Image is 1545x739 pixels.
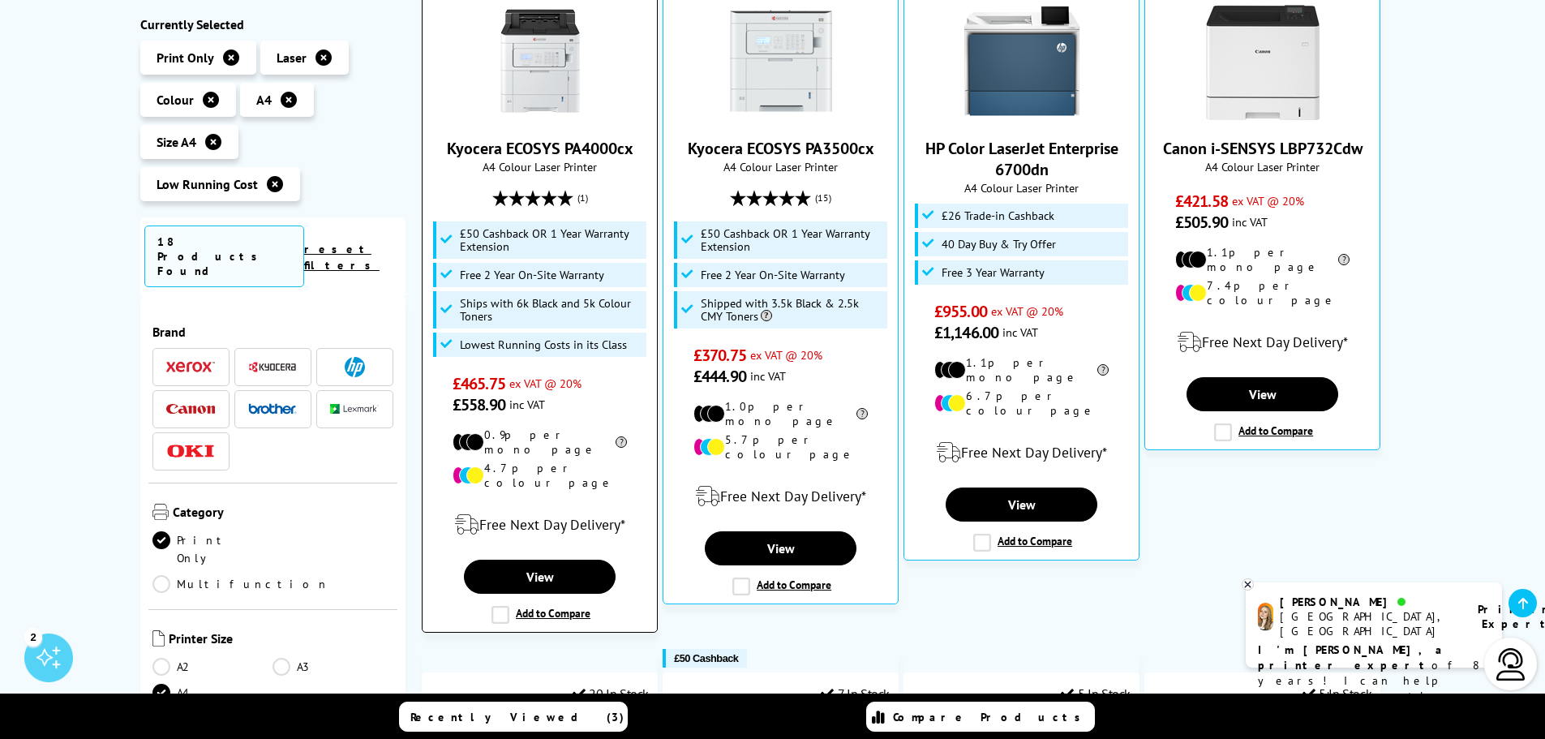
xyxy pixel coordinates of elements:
img: HP [345,357,365,377]
label: Add to Compare [732,578,831,595]
span: ex VAT @ 20% [509,376,582,391]
div: modal_delivery [672,474,890,519]
span: A4 Colour Laser Printer [672,159,890,174]
span: 18 Products Found [144,226,304,287]
span: £558.90 [453,394,505,415]
p: of 8 years! I can help you choose the right product [1258,642,1490,720]
li: 1.0p per mono page [693,399,868,428]
span: Low Running Cost [157,176,258,192]
span: inc VAT [1232,214,1268,230]
span: ex VAT @ 20% [1232,193,1304,208]
span: Category [173,504,394,523]
a: View [946,488,1097,522]
div: [GEOGRAPHIC_DATA], [GEOGRAPHIC_DATA] [1280,609,1457,638]
div: 2 [24,628,42,646]
a: Xerox [166,357,215,377]
div: [PERSON_NAME] [1280,595,1457,609]
span: Ships with 6k Black and 5k Colour Toners [460,297,643,323]
span: £955.00 [934,301,987,322]
span: Recently Viewed (3) [410,710,624,724]
img: Printer Size [152,630,165,647]
li: 4.7p per colour page [453,461,627,490]
span: £50 Cashback [674,652,738,664]
a: OKI [166,441,215,462]
a: HP Color LaserJet Enterprise 6700dn [925,138,1118,180]
a: HP Color LaserJet Enterprise 6700dn [961,109,1083,125]
a: Canon i-SENSYS LBP732Cdw [1163,138,1363,159]
img: Lexmark [330,405,379,415]
button: £50 Cashback [663,649,746,668]
a: A2 [152,658,273,676]
div: modal_delivery [1153,320,1371,365]
span: £505.90 [1175,212,1228,233]
img: Brother [248,403,297,415]
a: Multifunction [152,575,329,593]
img: Canon [166,404,215,415]
span: A4 Colour Laser Printer [912,180,1131,195]
img: Kyocera [248,361,297,373]
span: £465.75 [453,373,505,394]
span: £26 Trade-in Cashback [942,209,1054,222]
span: Lowest Running Costs in its Class [460,338,627,351]
a: View [464,560,615,594]
span: Free 2 Year On-Site Warranty [701,269,845,281]
img: OKI [166,445,215,458]
a: Brother [248,399,297,419]
a: Kyocera ECOSYS PA3500cx [720,109,842,125]
a: A3 [273,658,393,676]
span: £370.75 [693,345,746,366]
a: HP [330,357,379,377]
span: £50 Cashback OR 1 Year Warranty Extension [701,227,884,253]
div: modal_delivery [431,502,649,548]
span: Compare Products [893,710,1089,724]
span: A4 [256,92,272,108]
span: Size A4 [157,134,196,150]
label: Add to Compare [973,534,1072,552]
b: I'm [PERSON_NAME], a printer expert [1258,642,1447,672]
span: Printer Size [169,630,394,650]
li: 1.1p per mono page [934,355,1109,385]
a: Lexmark [330,399,379,419]
div: Currently Selected [140,16,406,32]
span: 40 Day Buy & Try Offer [942,238,1056,251]
span: Shipped with 3.5k Black & 2.5k CMY Toners [701,297,884,323]
span: inc VAT [750,368,786,384]
li: 0.9p per mono page [453,428,627,457]
div: 20 In Stock [573,685,649,702]
a: Canon [166,399,215,419]
img: user-headset-light.svg [1495,648,1527,681]
img: Category [152,504,169,520]
span: £1,146.00 [934,322,998,343]
span: ex VAT @ 20% [991,303,1063,319]
a: View [705,531,856,565]
span: Brand [152,324,394,340]
span: (15) [815,183,831,213]
span: Free 2 Year On-Site Warranty [460,269,604,281]
a: reset filters [304,242,380,273]
a: A4 [152,684,273,702]
span: £421.58 [1175,191,1228,212]
div: modal_delivery [912,430,1131,475]
a: Compare Products [866,702,1095,732]
a: Kyocera [248,357,297,377]
span: inc VAT [1002,324,1038,340]
a: Kyocera ECOSYS PA4000cx [447,138,633,159]
label: Add to Compare [491,606,590,624]
span: inc VAT [509,397,545,412]
div: 5 In Stock [1061,685,1131,702]
span: £444.90 [693,366,746,387]
a: Recently Viewed (3) [399,702,628,732]
a: Kyocera ECOSYS PA3500cx [688,138,874,159]
span: (1) [577,183,588,213]
span: Free 3 Year Warranty [942,266,1045,279]
img: amy-livechat.png [1258,603,1273,631]
div: 7 In Stock [821,685,890,702]
a: Canon i-SENSYS LBP732Cdw [1202,109,1324,125]
li: 7.4p per colour page [1175,278,1350,307]
li: 5.7p per colour page [693,432,868,462]
span: Laser [277,49,307,66]
span: Colour [157,92,194,108]
a: View [1187,377,1337,411]
label: Add to Compare [1214,423,1313,441]
span: £50 Cashback OR 1 Year Warranty Extension [460,227,643,253]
